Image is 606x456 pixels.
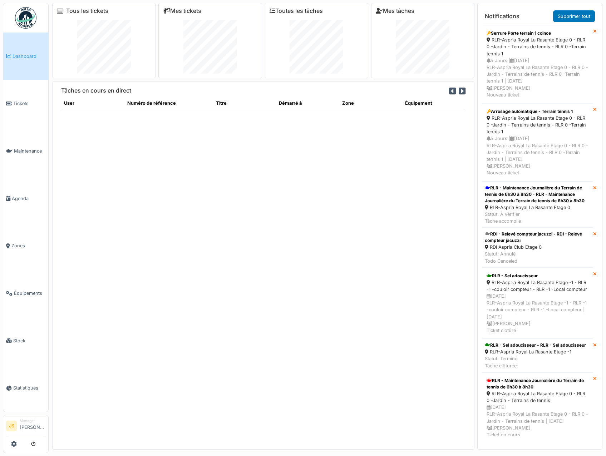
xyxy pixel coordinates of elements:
a: Statistiques [3,365,48,412]
div: RLR-Aspria Royal La Rasante Etage 0 [485,204,590,211]
a: Mes tâches [376,8,414,14]
a: RLR - Sel adoucisseur RLR-Aspria Royal La Rasante Etage -1 - RLR -1 -couloir compteur - RLR -1 -L... [482,268,593,339]
li: [PERSON_NAME] [20,418,45,433]
a: Équipements [3,269,48,317]
th: Zone [339,97,403,110]
span: Dashboard [13,53,45,60]
a: RDI - Relevé compteur jacuzzi - RDI - Relevé compteur jacuzzi RDI Aspria Club Etage 0 Statut: Ann... [482,228,593,268]
a: Serrure Porte terrain 1 coince RLR-Aspria Royal La Rasante Etage 0 - RLR 0 -Jardin - Terrains de ... [482,25,593,103]
div: [DATE] RLR-Aspria Royal La Rasante Etage -1 - RLR -1 -couloir compteur - RLR -1 -Local compteur |... [487,293,588,334]
a: Tous les tickets [66,8,108,14]
a: Toutes les tâches [270,8,323,14]
a: Tickets [3,80,48,128]
span: translation missing: fr.shared.user [64,100,74,106]
th: Titre [213,97,276,110]
div: 5 Jours | [DATE] RLR-Aspria Royal La Rasante Etage 0 - RLR 0 -Jardin - Terrains de tennis - RLR 0... [487,57,588,98]
span: Stock [13,337,45,344]
a: Supprimer tout [553,10,595,22]
a: Dashboard [3,33,48,80]
span: Maintenance [14,148,45,154]
span: Zones [11,242,45,249]
div: RLR-Aspria Royal La Rasante Etage 0 - RLR 0 -Jardin - Terrains de tennis [487,390,588,404]
div: RLR-Aspria Royal La Rasante Etage -1 [485,348,586,355]
a: RLR - Sel adoucisseur - RLR - Sel adoucisseur RLR-Aspria Royal La Rasante Etage -1 Statut: Termin... [482,339,593,372]
div: Manager [20,418,45,423]
div: RLR - Sel adoucisseur [487,273,588,279]
h6: Notifications [485,13,519,20]
div: Statut: Annulé [485,251,590,264]
a: Zones [3,222,48,270]
div: [DATE] RLR-Aspria Royal La Rasante Etage 0 - RLR 0 -Jardin - Terrains de tennis | [DATE] [PERSON_... [487,404,588,438]
a: Mes tickets [163,8,201,14]
span: Équipements [14,290,45,297]
a: Stock [3,317,48,365]
a: Maintenance [3,127,48,175]
th: Numéro de référence [124,97,213,110]
div: RLR-Aspria Royal La Rasante Etage 0 - RLR 0 -Jardin - Terrains de tennis - RLR 0 -Terrain tennis 1 [487,115,588,135]
a: Agenda [3,175,48,222]
span: Tickets [13,100,45,107]
li: JS [6,421,17,431]
h6: Tâches en cours en direct [61,87,131,94]
div: Arrosage automatique - Terrain tennis 1 [487,108,588,115]
th: Équipement [402,97,465,110]
a: RLR - Maintenance Journalière du Terrain de tennis de 6h30 à 8h30 RLR-Aspria Royal La Rasante Eta... [482,372,593,443]
th: Démarré à [276,97,339,110]
span: Statistiques [13,385,45,391]
div: 5 Jours | [DATE] RLR-Aspria Royal La Rasante Etage 0 - RLR 0 -Jardin - Terrains de tennis - RLR 0... [487,135,588,176]
div: Serrure Porte terrain 1 coince [487,30,588,36]
div: RLR - Maintenance Journalière du Terrain de tennis de 6h30 à 8h30 - RLR - Maintenance Journalière... [485,185,590,204]
div: RDI - Relevé compteur jacuzzi - RDI - Relevé compteur jacuzzi [485,231,590,244]
div: RLR - Maintenance Journalière du Terrain de tennis de 6h30 à 8h30 [487,377,588,390]
img: Badge_color-CXgf-gQk.svg [15,7,36,29]
div: RLR-Aspria Royal La Rasante Etage -1 - RLR -1 -couloir compteur - RLR -1 -Local compteur [487,279,588,293]
a: Arrosage automatique - Terrain tennis 1 RLR-Aspria Royal La Rasante Etage 0 - RLR 0 -Jardin - Ter... [482,103,593,182]
span: translation missing: fr.notification.todo_canceled [485,258,517,264]
div: RLR-Aspria Royal La Rasante Etage 0 - RLR 0 -Jardin - Terrains de tennis - RLR 0 -Terrain tennis 1 [487,36,588,57]
div: RLR - Sel adoucisseur - RLR - Sel adoucisseur [485,342,586,348]
div: RDI Aspria Club Etage 0 [485,244,590,251]
a: JS Manager[PERSON_NAME] [6,418,45,435]
a: RLR - Maintenance Journalière du Terrain de tennis de 6h30 à 8h30 - RLR - Maintenance Journalière... [482,182,593,228]
div: Statut: À vérifier Tâche accomplie [485,211,590,224]
div: Statut: Terminé Tâche clôturée [485,355,586,369]
span: Agenda [12,195,45,202]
